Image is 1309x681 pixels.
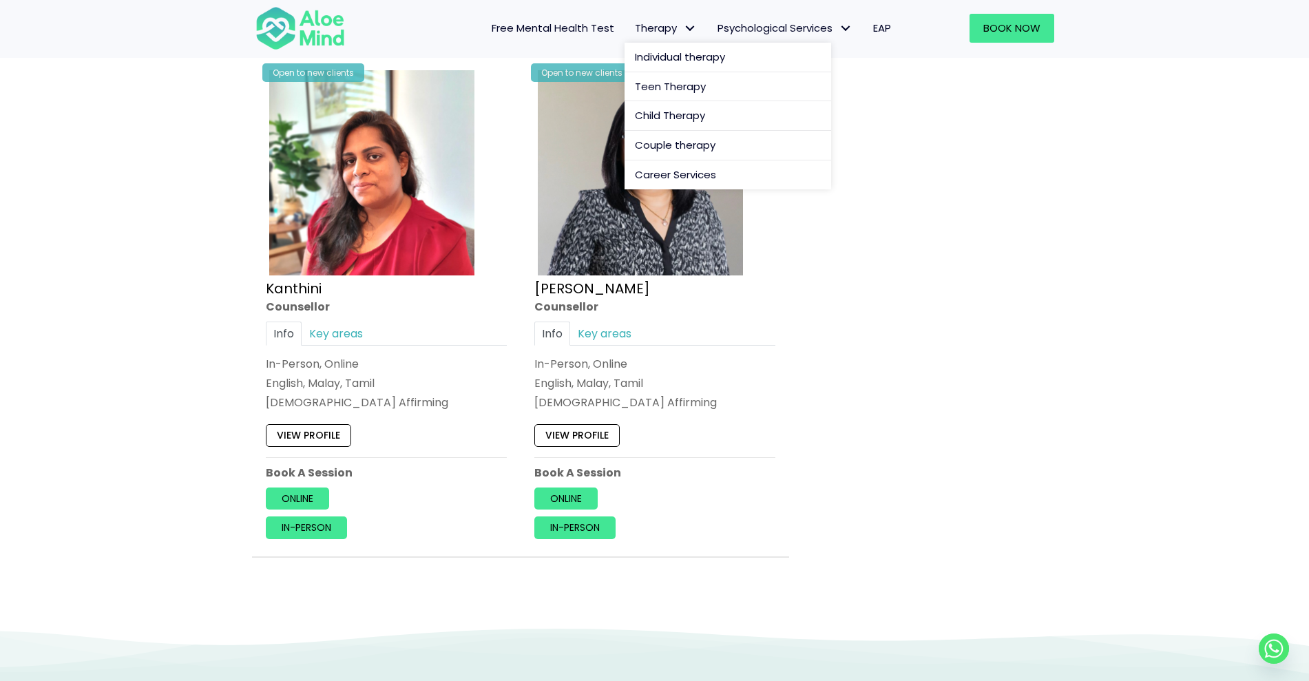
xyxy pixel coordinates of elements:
p: English, Malay, Tamil [266,375,507,391]
span: Psychological Services: submenu [836,19,856,39]
p: Book A Session [534,465,775,481]
div: [DEMOGRAPHIC_DATA] Affirming [534,395,775,411]
a: In-person [534,517,616,539]
div: [DEMOGRAPHIC_DATA] Affirming [266,395,507,411]
a: Online [534,488,598,510]
nav: Menu [363,14,901,43]
a: [PERSON_NAME] [534,279,650,298]
div: Counsellor [266,299,507,315]
img: Sabrina [538,70,743,275]
span: Therapy: submenu [680,19,700,39]
span: Child Therapy [635,108,705,123]
a: Info [266,322,302,346]
span: Teen Therapy [635,79,706,94]
a: Online [266,488,329,510]
a: Career Services [625,160,831,189]
p: English, Malay, Tamil [534,375,775,391]
a: Free Mental Health Test [481,14,625,43]
a: Key areas [570,322,639,346]
div: Open to new clients [262,63,364,82]
span: Individual therapy [635,50,725,64]
div: In-Person, Online [534,356,775,372]
a: Couple therapy [625,131,831,160]
a: Kanthini [266,279,322,298]
a: Info [534,322,570,346]
span: EAP [873,21,891,35]
a: Child Therapy [625,101,831,131]
a: In-person [266,517,347,539]
a: Book Now [970,14,1054,43]
img: Kanthini-profile [269,70,474,275]
a: View profile [534,425,620,447]
a: Teen Therapy [625,72,831,102]
span: Psychological Services [718,21,852,35]
a: Whatsapp [1259,633,1289,664]
span: Couple therapy [635,138,715,152]
p: Book A Session [266,465,507,481]
a: View profile [266,425,351,447]
a: TherapyTherapy: submenu [625,14,707,43]
div: In-Person, Online [266,356,507,372]
a: Individual therapy [625,43,831,72]
a: EAP [863,14,901,43]
div: Counsellor [534,299,775,315]
a: Key areas [302,322,370,346]
span: Free Mental Health Test [492,21,614,35]
span: Book Now [983,21,1040,35]
span: Therapy [635,21,697,35]
span: Career Services [635,167,716,182]
div: Open to new clients [531,63,633,82]
a: Psychological ServicesPsychological Services: submenu [707,14,863,43]
img: Aloe mind Logo [255,6,345,51]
